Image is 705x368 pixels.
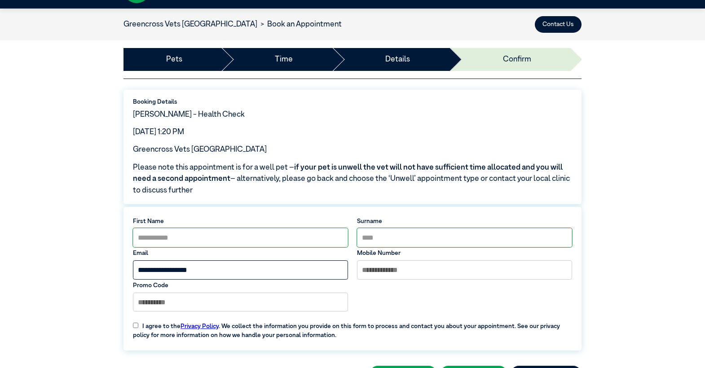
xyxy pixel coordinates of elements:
[535,16,582,33] button: Contact Us
[357,217,572,226] label: Surname
[385,54,410,66] a: Details
[133,128,184,136] span: [DATE] 1:20 PM
[133,323,138,328] input: I agree to thePrivacy Policy. We collect the information you provide on this form to process and ...
[133,217,348,226] label: First Name
[133,281,348,290] label: Promo Code
[128,315,577,340] label: I agree to the . We collect the information you provide on this form to process and contact you a...
[257,19,342,31] li: Book an Appointment
[275,54,293,66] a: Time
[181,323,219,329] a: Privacy Policy
[357,249,572,258] label: Mobile Number
[133,162,572,197] span: Please note this appointment is for a well pet – – alternatively, please go back and choose the ‘...
[133,146,267,153] span: Greencross Vets [GEOGRAPHIC_DATA]
[133,97,572,106] label: Booking Details
[166,54,182,66] a: Pets
[133,249,348,258] label: Email
[133,111,245,118] span: [PERSON_NAME] - Health Check
[123,19,342,31] nav: breadcrumb
[123,21,257,28] a: Greencross Vets [GEOGRAPHIC_DATA]
[133,164,563,183] span: if your pet is unwell the vet will not have sufficient time allocated and you will need a second ...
